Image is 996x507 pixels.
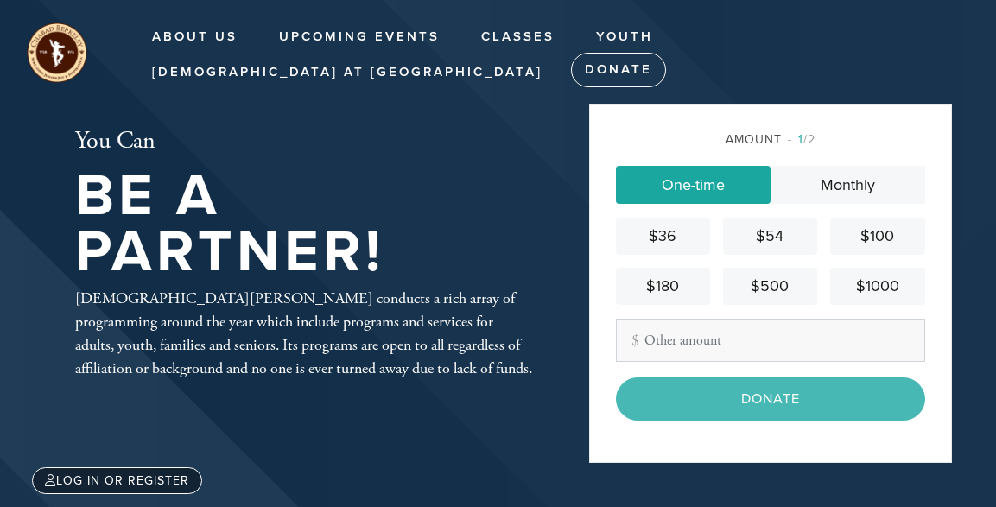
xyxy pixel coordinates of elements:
[139,56,555,89] a: [DEMOGRAPHIC_DATA] at [GEOGRAPHIC_DATA]
[616,319,925,362] input: Other amount
[75,127,533,156] h2: You Can
[571,53,666,87] a: Donate
[139,21,251,54] a: About Us
[616,218,710,255] a: $36
[616,166,771,204] a: One-time
[468,21,568,54] a: Classes
[830,268,924,305] a: $1000
[75,287,533,380] div: [DEMOGRAPHIC_DATA][PERSON_NAME] conducts a rich array of programming around the year which includ...
[837,225,917,248] div: $100
[583,21,666,54] a: Youth
[788,132,815,147] span: /2
[730,275,810,298] div: $500
[32,467,202,494] a: Log in or register
[623,225,703,248] div: $36
[75,168,533,280] h1: Be A Partner!
[771,166,925,204] a: Monthly
[723,218,817,255] a: $54
[837,275,917,298] div: $1000
[26,22,88,84] img: unnamed%20%283%29_0.png
[798,132,803,147] span: 1
[623,275,703,298] div: $180
[616,268,710,305] a: $180
[266,21,453,54] a: Upcoming Events
[723,268,817,305] a: $500
[616,130,925,149] div: Amount
[730,225,810,248] div: $54
[830,218,924,255] a: $100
